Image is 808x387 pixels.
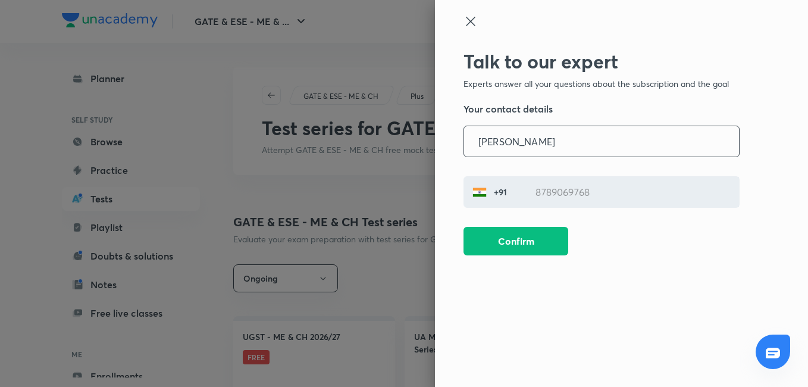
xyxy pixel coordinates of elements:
[487,186,512,198] p: +91
[521,177,739,207] input: Enter your mobile number
[463,227,568,255] button: Confirm
[464,126,739,157] input: Enter your name
[463,77,740,90] p: Experts answer all your questions about the subscription and the goal
[472,185,487,199] img: India
[463,102,740,116] h5: Your contact details
[463,50,740,73] h2: Talk to our expert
